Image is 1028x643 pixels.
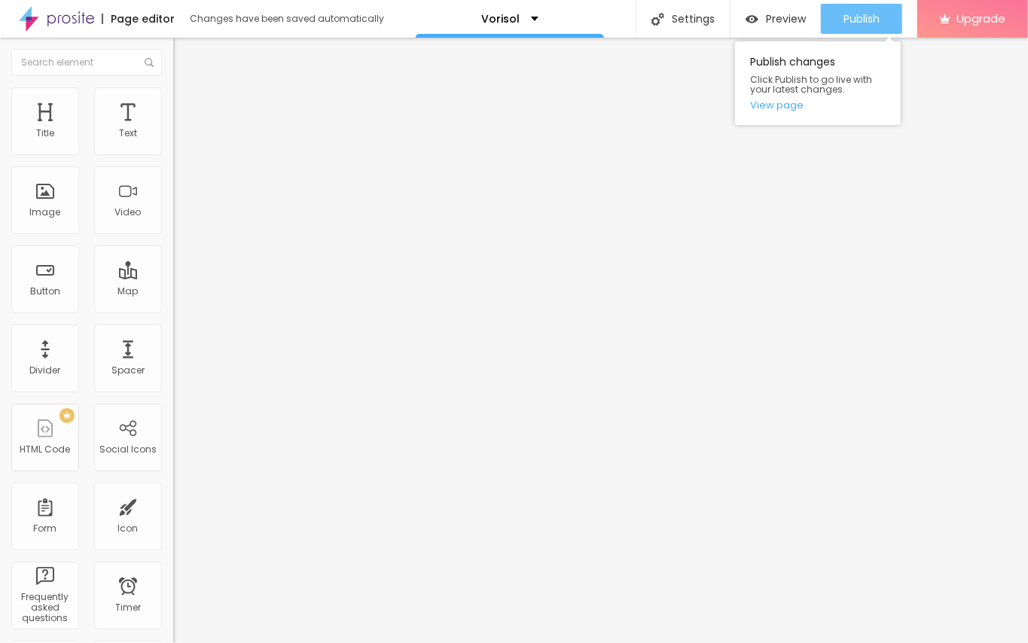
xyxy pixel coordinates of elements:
[118,523,139,534] div: Icon
[145,58,154,67] img: Icone
[36,128,54,139] div: Title
[746,13,758,26] img: view-1.svg
[11,49,162,76] input: Search element
[115,602,141,613] div: Timer
[750,75,886,94] span: Click Publish to go live with your latest changes.
[119,128,137,139] div: Text
[102,14,175,24] div: Page editor
[34,523,57,534] div: Form
[115,207,142,218] div: Video
[30,365,61,376] div: Divider
[173,38,1028,643] iframe: Editor
[99,444,157,455] div: Social Icons
[190,14,384,23] div: Changes have been saved automatically
[750,100,886,110] a: View page
[766,13,806,25] span: Preview
[821,4,902,34] button: Publish
[843,13,880,25] span: Publish
[651,13,664,26] img: Icone
[481,14,520,24] p: Vorisol
[956,12,1005,25] span: Upgrade
[731,4,821,34] button: Preview
[20,444,71,455] div: HTML Code
[735,41,901,125] div: Publish changes
[15,592,75,624] div: Frequently asked questions
[111,365,145,376] div: Spacer
[118,286,139,297] div: Map
[30,207,61,218] div: Image
[30,286,60,297] div: Button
